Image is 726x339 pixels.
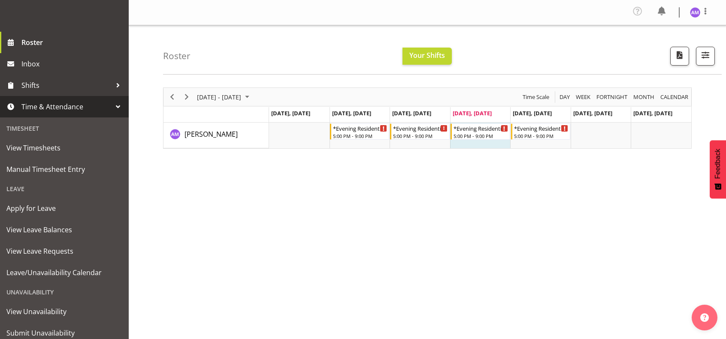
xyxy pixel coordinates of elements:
[595,92,629,102] button: Fortnight
[392,109,431,117] span: [DATE], [DATE]
[409,51,445,60] span: Your Shifts
[390,123,450,140] div: Amal Makan"s event - *Evening Residential Shift 5-9pm Begin From Wednesday, September 3, 2025 at ...
[696,47,715,66] button: Filter Shifts
[700,313,709,322] img: help-xxl-2.png
[6,163,122,176] span: Manual Timesheet Entry
[511,123,571,140] div: Amal Makan"s event - *Evening Residential Shift 5-9pm Begin From Friday, September 5, 2025 at 5:0...
[454,124,508,132] div: *Evening Residential Shift 5-9pm
[6,266,122,279] span: Leave/Unavailability Calendar
[2,198,127,219] a: Apply for Leave
[714,149,722,179] span: Feedback
[2,137,127,159] a: View Timesheets
[454,132,508,139] div: 5:00 PM - 9:00 PM
[330,123,390,140] div: Amal Makan"s event - *Evening Residential Shift 5-9pm Begin From Tuesday, September 2, 2025 at 5:...
[332,109,371,117] span: [DATE], [DATE]
[333,132,387,139] div: 5:00 PM - 9:00 PM
[21,57,124,70] span: Inbox
[6,202,122,215] span: Apply for Leave
[196,92,242,102] span: [DATE] - [DATE]
[21,79,112,92] span: Shifts
[181,92,193,102] button: Next
[163,123,269,148] td: Amal Makan resource
[179,88,194,106] div: Next
[514,132,569,139] div: 5:00 PM - 9:00 PM
[521,92,551,102] button: Time Scale
[451,123,510,140] div: Amal Makan"s event - *Evening Residential Shift 5-9pm Begin From Thursday, September 4, 2025 at 5...
[6,305,122,318] span: View Unavailability
[185,129,238,139] a: [PERSON_NAME]
[196,92,253,102] button: September 01 - 07, 2025
[2,283,127,301] div: Unavailability
[271,109,310,117] span: [DATE], [DATE]
[633,109,672,117] span: [DATE], [DATE]
[522,92,550,102] span: Time Scale
[2,240,127,262] a: View Leave Requests
[2,301,127,322] a: View Unavailability
[710,140,726,198] button: Feedback - Show survey
[575,92,592,102] button: Timeline Week
[514,124,569,132] div: *Evening Residential Shift 5-9pm
[6,141,122,154] span: View Timesheets
[6,245,122,258] span: View Leave Requests
[573,109,612,117] span: [DATE], [DATE]
[165,88,179,106] div: Previous
[559,92,571,102] span: Day
[402,48,452,65] button: Your Shifts
[659,92,689,102] span: calendar
[21,36,124,49] span: Roster
[2,219,127,240] a: View Leave Balances
[21,100,112,113] span: Time & Attendance
[670,47,689,66] button: Download a PDF of the roster according to the set date range.
[269,123,691,148] table: Timeline Week of September 4, 2025
[6,223,122,236] span: View Leave Balances
[2,262,127,283] a: Leave/Unavailability Calendar
[596,92,628,102] span: Fortnight
[632,92,656,102] button: Timeline Month
[575,92,591,102] span: Week
[659,92,690,102] button: Month
[2,159,127,180] a: Manual Timesheet Entry
[163,87,692,149] div: Timeline Week of September 4, 2025
[632,92,655,102] span: Month
[185,129,238,139] span: [PERSON_NAME]
[393,132,448,139] div: 5:00 PM - 9:00 PM
[690,7,700,18] img: amal-makan1835.jpg
[166,92,178,102] button: Previous
[558,92,572,102] button: Timeline Day
[2,180,127,198] div: Leave
[393,124,448,132] div: *Evening Residential Shift 5-9pm
[163,51,191,61] h4: Roster
[333,124,387,132] div: *Evening Residential Shift 5-9pm
[453,109,492,117] span: [DATE], [DATE]
[2,120,127,137] div: Timesheet
[513,109,552,117] span: [DATE], [DATE]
